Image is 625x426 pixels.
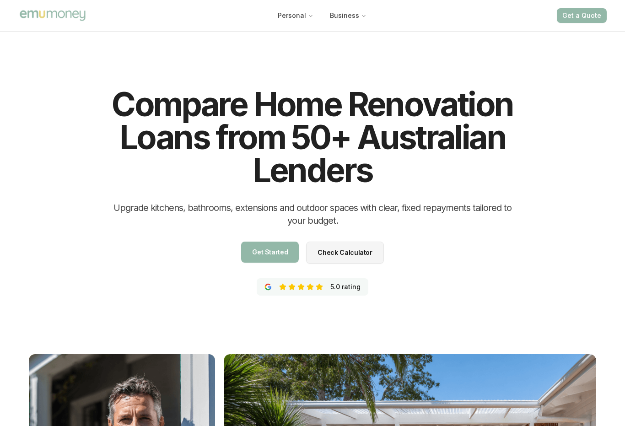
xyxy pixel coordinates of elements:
[241,242,299,263] a: Get Started
[270,7,321,24] button: Personal
[108,201,517,227] h2: Upgrade kitchens, bathrooms, extensions and outdoor spaces with clear, fixed repayments tailored ...
[264,283,272,291] img: Emu Money 5 star verified Google Reviews
[318,249,372,256] span: Check Calculator
[306,242,383,264] a: Check Calculator
[108,88,517,187] h1: Compare Home Renovation Loans from 50+ Australian Lenders
[323,7,374,24] button: Business
[557,8,607,23] button: Get a Quote
[330,282,361,291] p: 5.0 rating
[18,9,87,22] img: Emu Money
[252,249,288,255] span: Get Started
